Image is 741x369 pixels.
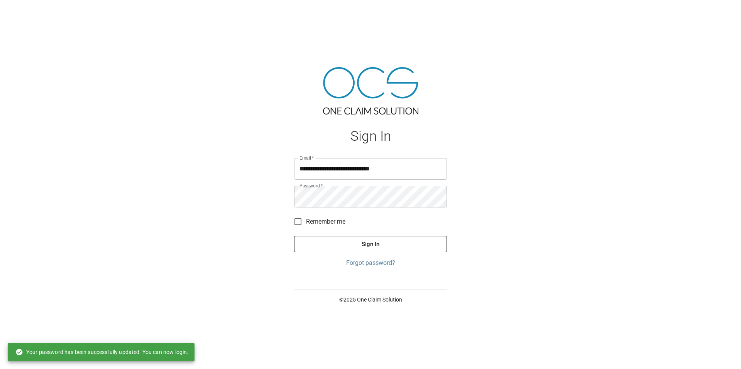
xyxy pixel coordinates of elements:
[323,67,418,115] img: ocs-logo-tra.png
[294,296,447,303] p: © 2025 One Claim Solution
[294,258,447,268] a: Forgot password?
[299,155,314,161] label: Email
[306,217,345,226] span: Remember me
[299,182,323,189] label: Password
[15,345,188,359] div: Your password has been successfully updated. You can now login.
[294,236,447,252] button: Sign In
[9,5,40,20] img: ocs-logo-white-transparent.png
[294,128,447,144] h1: Sign In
